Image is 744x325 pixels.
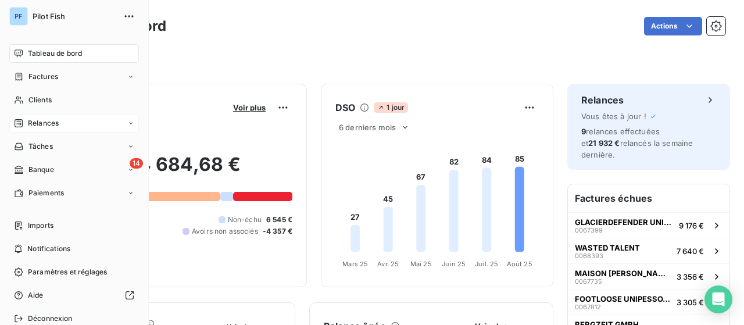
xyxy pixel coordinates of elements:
button: Voir plus [230,102,269,113]
span: Pilot Fish [33,12,116,21]
span: Notifications [27,244,70,254]
span: 21 932 € [588,138,620,148]
span: 0068393 [575,252,603,259]
span: 0067812 [575,303,601,310]
span: Tableau de bord [28,48,82,59]
h2: 104 684,68 € [66,153,292,188]
a: Tableau de bord [9,44,139,63]
span: Non-échu [228,215,262,225]
span: Voir plus [233,103,266,112]
span: Aide [28,290,44,301]
button: MAISON [PERSON_NAME]00677353 356 € [568,263,729,289]
a: Relances [9,114,139,133]
span: Imports [28,220,53,231]
div: Open Intercom Messenger [704,285,732,313]
span: 3 305 € [677,298,704,307]
span: Factures [28,72,58,82]
tspan: Mars 25 [342,260,368,268]
span: Banque [28,165,54,175]
span: 6 545 € [266,215,292,225]
tspan: Août 25 [507,260,532,268]
span: Déconnexion [28,313,73,324]
span: Avoirs non associés [192,226,258,237]
span: Clients [28,95,52,105]
div: PF [9,7,28,26]
span: GLACIERDEFENDER UNIP LDA [575,217,674,227]
span: WASTED TALENT [575,243,640,252]
h6: Relances [581,93,624,107]
a: Clients [9,91,139,109]
span: Vous êtes à jour ! [581,112,646,121]
h6: Factures échues [568,184,729,212]
span: 0067399 [575,227,603,234]
tspan: Juin 25 [442,260,466,268]
span: 0067735 [575,278,602,285]
a: Imports [9,216,139,235]
span: -4 357 € [263,226,292,237]
span: Relances [28,118,59,128]
span: 6 derniers mois [339,123,396,132]
span: FOOTLOOSE UNIPESSOAL LDA [575,294,672,303]
a: Paiements [9,184,139,202]
span: MAISON [PERSON_NAME] [575,269,672,278]
span: 3 356 € [677,272,704,281]
span: relances effectuées et relancés la semaine dernière. [581,127,693,159]
tspan: Juil. 25 [475,260,498,268]
span: Tâches [28,141,53,152]
span: 9 [581,127,586,136]
a: Paramètres et réglages [9,263,139,281]
a: 14Banque [9,160,139,179]
a: Tâches [9,137,139,156]
button: FOOTLOOSE UNIPESSOAL LDA00678123 305 € [568,289,729,315]
span: 14 [130,158,143,169]
h6: DSO [335,101,355,115]
span: Paiements [28,188,64,198]
a: Factures [9,67,139,86]
button: GLACIERDEFENDER UNIP LDA00673999 176 € [568,212,729,238]
tspan: Avr. 25 [377,260,399,268]
span: Paramètres et réglages [28,267,107,277]
span: 9 176 € [679,221,704,230]
tspan: Mai 25 [410,260,432,268]
button: Actions [644,17,702,35]
button: WASTED TALENT00683937 640 € [568,238,729,263]
span: 1 jour [374,102,408,113]
span: 7 640 € [677,247,704,256]
a: Aide [9,286,139,305]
